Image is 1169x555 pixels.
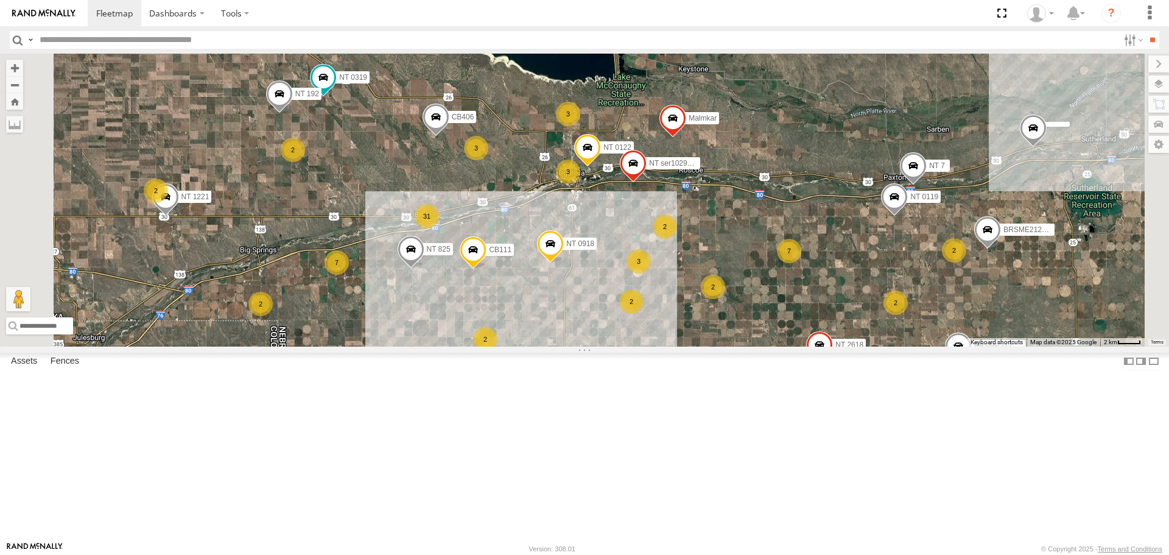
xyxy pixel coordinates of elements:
span: CB406 [452,113,474,121]
label: Hide Summary Table [1148,353,1160,370]
label: Search Filter Options [1119,31,1145,49]
div: 3 [464,136,488,160]
a: Terms and Conditions [1098,545,1162,553]
div: 7 [777,239,801,263]
label: Dock Summary Table to the Left [1123,353,1135,370]
span: 2 km [1104,339,1117,345]
div: 2 [248,292,273,316]
span: NT 0918 [566,240,594,249]
button: Zoom in [6,60,23,76]
a: Visit our Website [7,543,63,555]
div: 2 [942,238,966,263]
div: 3 [556,160,580,184]
button: Keyboard shortcuts [971,338,1023,347]
i: ? [1101,4,1121,23]
div: 3 [627,249,651,274]
div: 2 [619,289,644,314]
label: Map Settings [1148,136,1169,153]
span: NT 0319 [339,74,367,82]
img: rand-logo.svg [12,9,75,18]
span: NT 192 [295,90,319,98]
div: 2 [701,275,725,299]
div: 7 [325,250,349,275]
a: Terms (opens in new tab) [1151,339,1164,344]
div: 2 [883,291,908,315]
span: Malmkar [689,114,717,122]
span: NT 7 [929,161,945,170]
label: Search Query [26,31,35,49]
div: 3 [556,102,580,126]
button: Zoom Home [6,93,23,110]
span: NT 1221 [181,193,209,201]
span: Map data ©2025 Google [1030,339,1097,345]
div: 31 [415,204,439,228]
label: Dock Summary Table to the Right [1135,353,1147,370]
div: 2 [473,327,497,352]
button: Drag Pegman onto the map to open Street View [6,287,30,311]
span: NT 0119 [910,193,938,201]
button: Zoom out [6,76,23,93]
div: Version: 308.01 [529,545,575,553]
span: NT ser1029725 [649,159,700,168]
span: BRSME21213419025846 [1003,225,1086,234]
div: 2 [653,214,677,239]
span: NT 0122 [603,144,631,152]
div: © Copyright 2025 - [1041,545,1162,553]
label: Fences [44,353,85,370]
button: Map Scale: 2 km per 35 pixels [1100,338,1145,347]
label: Measure [6,116,23,133]
span: NT 825 [427,246,451,254]
div: 2 [144,179,168,203]
span: NT 2618 [835,341,863,349]
label: Assets [5,353,43,370]
div: 2 [281,138,305,162]
span: CB111 [489,246,511,255]
div: Cary Cook [1023,4,1058,23]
